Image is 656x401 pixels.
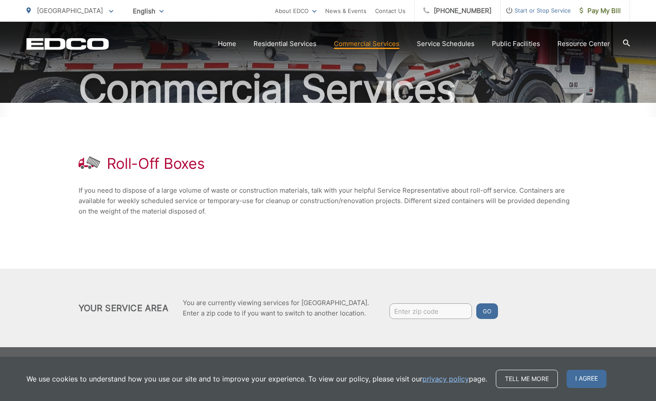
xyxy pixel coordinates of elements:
a: privacy policy [422,374,469,384]
span: English [126,3,170,19]
p: We use cookies to understand how you use our site and to improve your experience. To view our pol... [26,374,487,384]
a: Service Schedules [417,39,475,49]
span: Pay My Bill [580,6,621,16]
a: Contact Us [375,6,405,16]
a: Residential Services [254,39,316,49]
a: About EDCO [275,6,316,16]
a: Home [218,39,236,49]
a: News & Events [325,6,366,16]
a: Public Facilities [492,39,540,49]
span: I agree [567,370,607,388]
h2: Your Service Area [79,303,168,313]
a: Resource Center [557,39,610,49]
a: Commercial Services [334,39,399,49]
input: Enter zip code [389,303,472,319]
h2: Commercial Services [26,67,630,111]
a: Tell me more [496,370,558,388]
button: Go [476,303,498,319]
span: [GEOGRAPHIC_DATA] [37,7,103,15]
p: If you need to dispose of a large volume of waste or construction materials, talk with your helpf... [79,185,578,217]
a: EDCD logo. Return to the homepage. [26,38,109,50]
p: You are currently viewing services for [GEOGRAPHIC_DATA]. Enter a zip code to if you want to swit... [183,298,369,319]
h1: Roll-Off Boxes [107,155,205,172]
